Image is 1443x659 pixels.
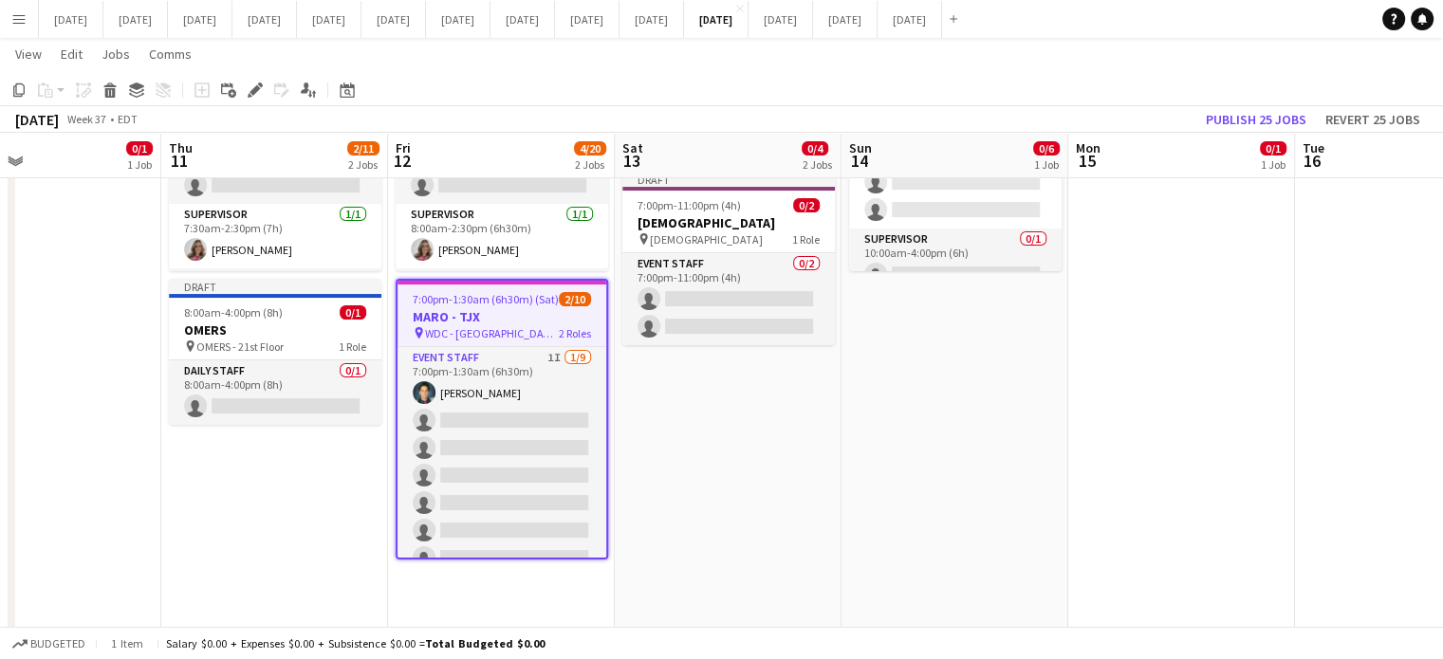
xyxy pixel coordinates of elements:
button: [DATE] [813,1,878,38]
a: Comms [141,42,199,66]
a: Edit [53,42,90,66]
button: [DATE] [103,1,168,38]
span: Jobs [102,46,130,63]
span: View [15,46,42,63]
button: Publish 25 jobs [1198,107,1314,132]
button: [DATE] [426,1,490,38]
a: View [8,42,49,66]
button: [DATE] [555,1,620,38]
button: Budgeted [9,633,88,654]
span: 1 item [104,636,150,650]
button: [DATE] [878,1,942,38]
button: [DATE] [39,1,103,38]
span: Edit [61,46,83,63]
button: Revert 25 jobs [1318,107,1428,132]
button: [DATE] [297,1,361,38]
a: Jobs [94,42,138,66]
span: Week 37 [63,112,110,126]
span: Comms [149,46,192,63]
div: EDT [118,112,138,126]
button: [DATE] [620,1,684,38]
button: [DATE] [361,1,426,38]
button: [DATE] [684,1,749,38]
span: Total Budgeted $0.00 [425,636,545,650]
span: Budgeted [30,637,85,650]
button: [DATE] [490,1,555,38]
button: [DATE] [749,1,813,38]
button: [DATE] [168,1,232,38]
button: [DATE] [232,1,297,38]
div: [DATE] [15,110,59,129]
div: Salary $0.00 + Expenses $0.00 + Subsistence $0.00 = [166,636,545,650]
